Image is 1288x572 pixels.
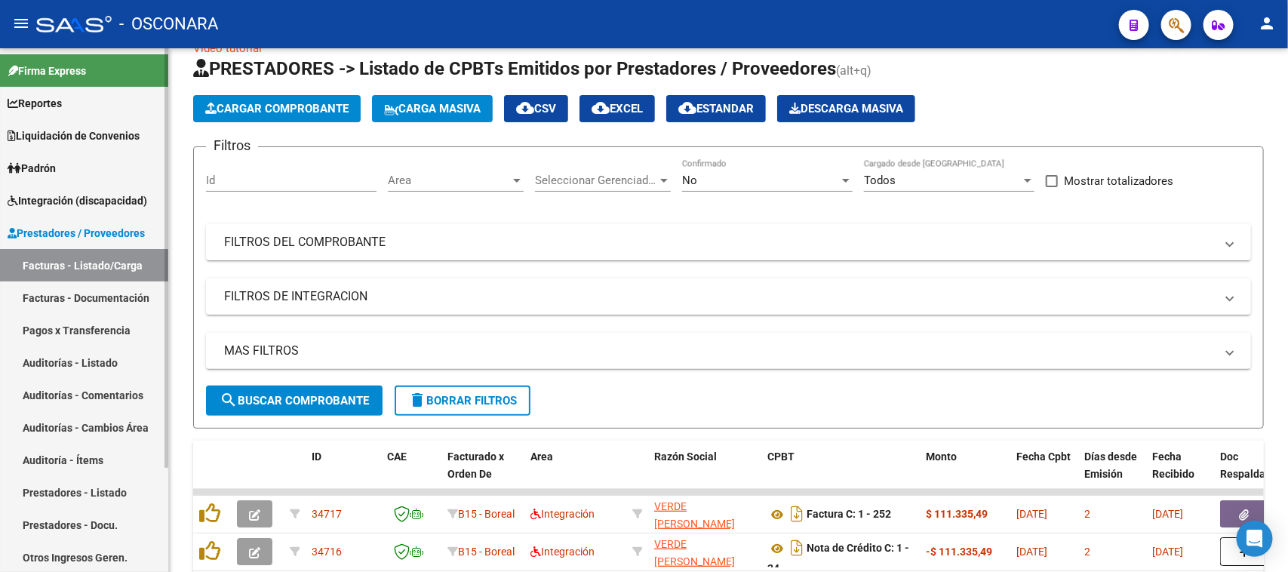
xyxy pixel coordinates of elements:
[648,441,761,507] datatable-header-cell: Razón Social
[1084,451,1137,480] span: Días desde Emisión
[8,128,140,144] span: Liquidación de Convenios
[408,394,517,407] span: Borrar Filtros
[761,441,920,507] datatable-header-cell: CPBT
[205,102,349,115] span: Cargar Comprobante
[381,441,441,507] datatable-header-cell: CAE
[592,102,643,115] span: EXCEL
[524,441,626,507] datatable-header-cell: Area
[206,135,258,156] h3: Filtros
[530,546,595,558] span: Integración
[789,102,903,115] span: Descarga Masiva
[8,95,62,112] span: Reportes
[224,234,1215,251] mat-panel-title: FILTROS DEL COMPROBANTE
[395,386,530,416] button: Borrar Filtros
[206,333,1251,369] mat-expansion-panel-header: MAS FILTROS
[1084,546,1090,558] span: 2
[787,502,807,526] i: Descargar documento
[1220,451,1288,480] span: Doc Respaldatoria
[1237,521,1273,557] div: Open Intercom Messenger
[1010,441,1078,507] datatable-header-cell: Fecha Cpbt
[530,508,595,520] span: Integración
[787,536,807,560] i: Descargar documento
[666,95,766,122] button: Estandar
[807,509,891,521] strong: Factura C: 1 - 252
[387,451,407,463] span: CAE
[654,500,735,530] span: VERDE [PERSON_NAME]
[312,546,342,558] span: 34716
[678,102,754,115] span: Estandar
[224,288,1215,305] mat-panel-title: FILTROS DE INTEGRACION
[8,192,147,209] span: Integración (discapacidad)
[384,102,481,115] span: Carga Masiva
[1084,508,1090,520] span: 2
[579,95,655,122] button: EXCEL
[516,99,534,117] mat-icon: cloud_download
[678,99,696,117] mat-icon: cloud_download
[1016,546,1047,558] span: [DATE]
[206,386,383,416] button: Buscar Comprobante
[1016,508,1047,520] span: [DATE]
[1146,441,1214,507] datatable-header-cell: Fecha Recibido
[1078,441,1146,507] datatable-header-cell: Días desde Emisión
[530,451,553,463] span: Area
[654,536,755,567] div: 27394983476
[516,102,556,115] span: CSV
[12,14,30,32] mat-icon: menu
[1064,172,1173,190] span: Mostrar totalizadores
[504,95,568,122] button: CSV
[206,224,1251,260] mat-expansion-panel-header: FILTROS DEL COMPROBANTE
[119,8,218,41] span: - OSCONARA
[777,95,915,122] app-download-masive: Descarga masiva de comprobantes (adjuntos)
[458,546,515,558] span: B15 - Boreal
[864,174,896,187] span: Todos
[654,538,735,567] span: VERDE [PERSON_NAME]
[206,278,1251,315] mat-expansion-panel-header: FILTROS DE INTEGRACION
[193,58,836,79] span: PRESTADORES -> Listado de CPBTs Emitidos por Prestadores / Proveedores
[8,63,86,79] span: Firma Express
[777,95,915,122] button: Descarga Masiva
[388,174,510,187] span: Area
[1016,451,1071,463] span: Fecha Cpbt
[312,451,321,463] span: ID
[836,63,871,78] span: (alt+q)
[193,42,262,55] a: Video tutorial
[306,441,381,507] datatable-header-cell: ID
[408,391,426,409] mat-icon: delete
[224,343,1215,359] mat-panel-title: MAS FILTROS
[926,451,957,463] span: Monto
[535,174,657,187] span: Seleccionar Gerenciador
[926,546,992,558] strong: -$ 111.335,49
[1152,546,1183,558] span: [DATE]
[767,451,795,463] span: CPBT
[441,441,524,507] datatable-header-cell: Facturado x Orden De
[372,95,493,122] button: Carga Masiva
[1258,14,1276,32] mat-icon: person
[920,441,1010,507] datatable-header-cell: Monto
[447,451,504,480] span: Facturado x Orden De
[654,498,755,530] div: 27394983476
[682,174,697,187] span: No
[1152,451,1194,480] span: Fecha Recibido
[8,160,56,177] span: Padrón
[592,99,610,117] mat-icon: cloud_download
[220,394,369,407] span: Buscar Comprobante
[926,508,988,520] strong: $ 111.335,49
[1152,508,1183,520] span: [DATE]
[8,225,145,241] span: Prestadores / Proveedores
[654,451,717,463] span: Razón Social
[193,95,361,122] button: Cargar Comprobante
[312,508,342,520] span: 34717
[458,508,515,520] span: B15 - Boreal
[220,391,238,409] mat-icon: search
